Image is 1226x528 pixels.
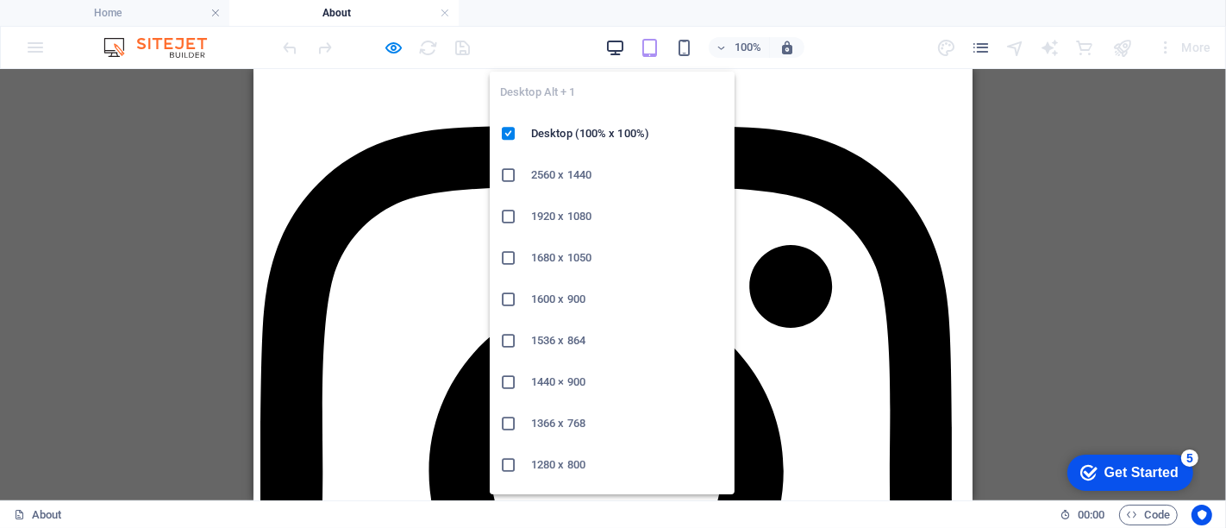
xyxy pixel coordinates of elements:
i: Pages (Ctrl+Alt+S) [971,38,991,58]
h6: 1536 x 864 [531,330,724,351]
span: Code [1127,505,1170,525]
h6: Desktop (100% x 100%) [531,123,724,144]
h6: 100% [735,37,762,58]
button: pages [971,37,991,58]
h6: 2560 x 1440 [531,165,724,185]
span: : [1090,508,1092,521]
i: On resize automatically adjust zoom level to fit chosen device. [779,40,795,55]
div: 5 [128,3,145,21]
h6: 1680 x 1050 [531,248,724,268]
img: Editor Logo [99,37,228,58]
div: Get Started 5 items remaining, 0% complete [14,9,140,45]
a: Click to cancel selection. Double-click to open Pages [14,505,62,525]
button: Usercentrics [1192,505,1212,525]
span: 00 00 [1078,505,1104,525]
h6: 1920 x 1080 [531,206,724,227]
button: 100% [709,37,770,58]
h4: About [229,3,459,22]
h6: 1366 x 768 [531,413,724,434]
button: Code [1119,505,1178,525]
h6: Session time [1060,505,1105,525]
h6: 1280 x 800 [531,455,724,475]
h6: 1600 x 900 [531,289,724,310]
div: Get Started [51,19,125,35]
h6: 1440 × 900 [531,372,724,393]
